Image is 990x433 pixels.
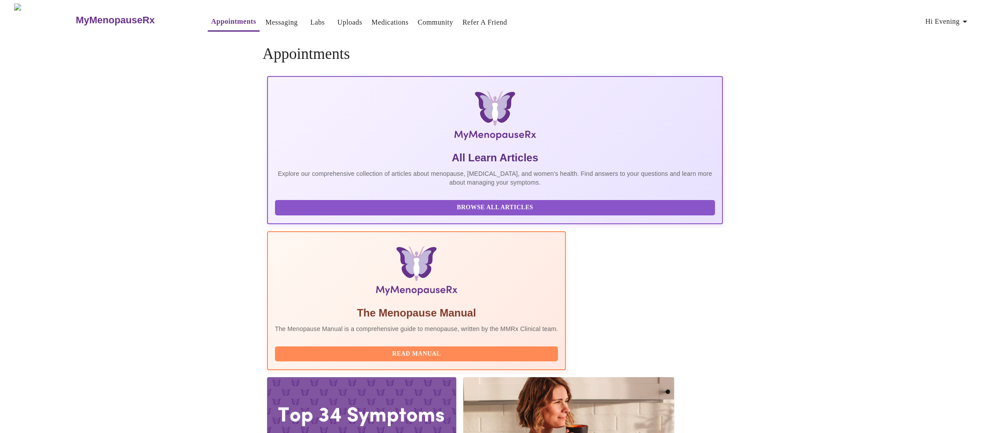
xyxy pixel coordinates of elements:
[371,16,408,29] a: Medications
[334,14,366,31] button: Uploads
[368,14,412,31] button: Medications
[14,4,75,36] img: MyMenopauseRx Logo
[263,45,728,63] h4: Appointments
[337,16,363,29] a: Uploads
[275,169,715,187] p: Explore our comprehensive collection of articles about menopause, [MEDICAL_DATA], and women's hea...
[922,13,974,30] button: Hi Evening
[208,13,260,32] button: Appointments
[275,324,558,333] p: The Menopause Manual is a comprehensive guide to menopause, written by the MMRx Clinical team.
[76,15,155,26] h3: MyMenopauseRx
[284,349,550,360] span: Read Manual
[275,203,718,211] a: Browse All Articles
[320,246,513,299] img: Menopause Manual
[275,349,561,357] a: Read Manual
[462,16,507,29] a: Refer a Friend
[925,15,970,28] span: Hi Evening
[343,91,646,144] img: MyMenopauseRx Logo
[459,14,511,31] button: Refer a Friend
[414,14,457,31] button: Community
[310,16,325,29] a: Labs
[304,14,332,31] button: Labs
[262,14,301,31] button: Messaging
[284,202,707,213] span: Browse All Articles
[275,200,715,215] button: Browse All Articles
[75,5,190,36] a: MyMenopauseRx
[275,306,558,320] h5: The Menopause Manual
[275,346,558,362] button: Read Manual
[275,151,715,165] h5: All Learn Articles
[265,16,297,29] a: Messaging
[211,15,256,28] a: Appointments
[418,16,453,29] a: Community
